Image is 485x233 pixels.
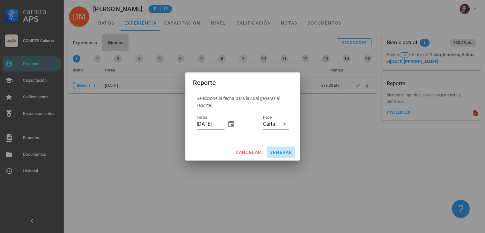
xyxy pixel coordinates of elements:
[263,121,275,127] div: Carta
[267,147,295,158] button: generar
[269,150,292,155] span: generar
[232,147,264,158] button: cancelar
[263,115,273,120] label: Papel
[193,78,216,88] div: Reporte
[197,115,207,120] label: Fecha
[235,150,261,155] span: cancelar
[263,119,289,129] div: PapelCarta
[197,95,289,109] p: Seleccione la fecha para la cual generar el reporte.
